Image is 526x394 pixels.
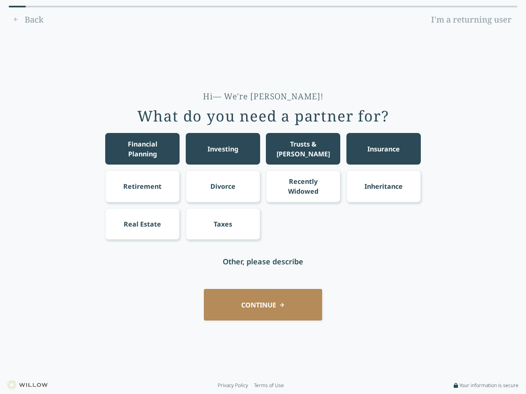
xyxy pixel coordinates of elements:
[459,382,519,389] span: Your information is secure
[210,181,235,191] div: Divorce
[367,144,400,154] div: Insurance
[365,181,403,191] div: Inheritance
[274,139,333,159] div: Trusts & [PERSON_NAME]
[218,382,248,389] a: Privacy Policy
[214,219,232,229] div: Taxes
[123,181,161,191] div: Retirement
[274,176,333,196] div: Recently Widowed
[7,381,48,389] img: Willow logo
[137,108,389,124] div: What do you need a partner for?
[254,382,284,389] a: Terms of Use
[124,219,161,229] div: Real Estate
[203,91,323,102] div: Hi— We're [PERSON_NAME]!
[204,289,322,321] button: CONTINUE
[208,144,238,154] div: Investing
[9,6,26,7] div: 0% complete
[113,139,172,159] div: Financial Planning
[425,13,517,26] a: I'm a returning user
[223,256,303,267] div: Other, please describe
